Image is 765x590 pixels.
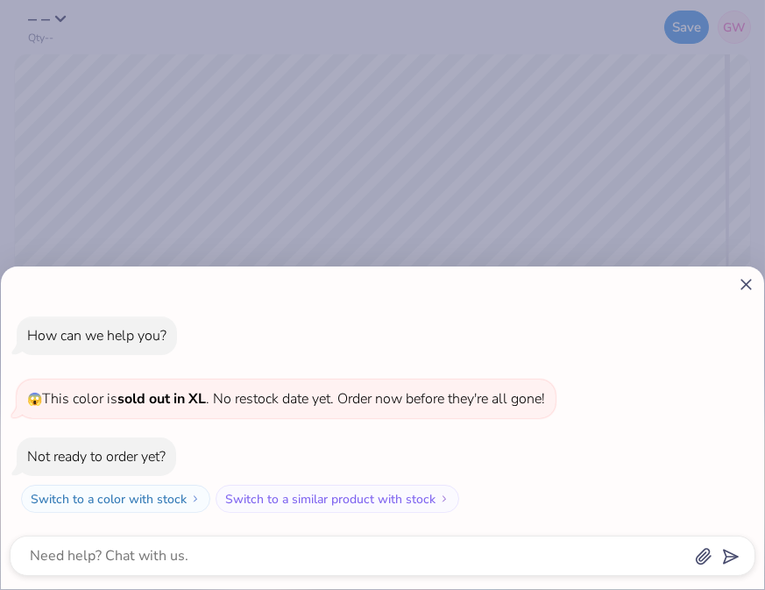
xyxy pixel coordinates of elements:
[27,391,42,408] span: 😱
[216,485,459,513] button: Switch to a similar product with stock
[27,326,166,345] div: How can we help you?
[439,494,450,504] img: Switch to a similar product with stock
[190,494,201,504] img: Switch to a color with stock
[21,485,210,513] button: Switch to a color with stock
[27,447,166,466] div: Not ready to order yet?
[117,389,206,409] strong: sold out in XL
[27,389,545,409] span: This color is . No restock date yet. Order now before they're all gone!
